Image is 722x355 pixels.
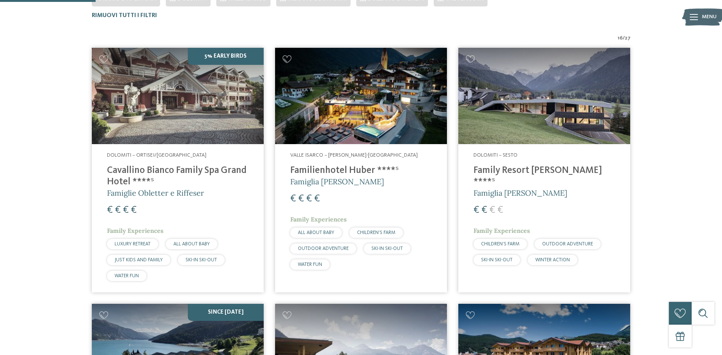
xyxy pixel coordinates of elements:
span: OUTDOOR ADVENTURE [298,246,349,251]
span: CHILDREN’S FARM [481,242,519,247]
span: € [131,205,137,215]
span: € [306,194,312,204]
span: € [481,205,487,215]
span: JUST KIDS AND FAMILY [115,258,163,262]
h4: Cavallino Bianco Family Spa Grand Hotel ****ˢ [107,165,249,188]
span: € [115,205,121,215]
span: Rimuovi tutti i filtri [92,13,157,19]
span: € [314,194,320,204]
span: € [290,194,296,204]
span: SKI-IN SKI-OUT [481,258,513,262]
span: WATER FUN [115,273,139,278]
span: Family Experiences [290,215,347,223]
span: € [123,205,129,215]
span: CHILDREN’S FARM [357,230,395,235]
span: Dolomiti – Ortisei/[GEOGRAPHIC_DATA] [107,152,206,158]
h4: Familienhotel Huber ****ˢ [290,165,432,176]
span: SKI-IN SKI-OUT [371,246,403,251]
span: Family Experiences [107,227,164,234]
span: WINTER ACTION [535,258,570,262]
span: Famiglia [PERSON_NAME] [290,177,384,186]
a: Cercate un hotel per famiglie? Qui troverete solo i migliori! Valle Isarco – [PERSON_NAME]-[GEOGR... [275,48,447,292]
span: Valle Isarco – [PERSON_NAME]-[GEOGRAPHIC_DATA] [290,152,418,158]
span: OUTDOOR ADVENTURE [542,242,593,247]
span: Family Experiences [473,227,530,234]
span: WATER FUN [298,262,322,267]
span: € [497,205,503,215]
a: Cercate un hotel per famiglie? Qui troverete solo i migliori! 5% Early Birds Dolomiti – Ortisei/[... [92,48,264,292]
span: Dolomiti – Sesto [473,152,518,158]
span: 16 [618,35,623,42]
span: / [623,35,625,42]
img: Cercate un hotel per famiglie? Qui troverete solo i migliori! [275,48,447,145]
span: ALL ABOUT BABY [173,242,210,247]
img: Family Spa Grand Hotel Cavallino Bianco ****ˢ [92,48,264,145]
a: Cercate un hotel per famiglie? Qui troverete solo i migliori! Dolomiti – Sesto Family Resort [PER... [458,48,630,292]
span: € [298,194,304,204]
span: € [107,205,113,215]
span: LUXURY RETREAT [115,242,151,247]
span: Famiglia [PERSON_NAME] [473,188,567,198]
span: ALL ABOUT BABY [298,230,334,235]
span: € [473,205,479,215]
span: € [489,205,495,215]
img: Family Resort Rainer ****ˢ [458,48,630,145]
span: SKI-IN SKI-OUT [186,258,217,262]
span: 27 [625,35,631,42]
h4: Family Resort [PERSON_NAME] ****ˢ [473,165,615,188]
span: Famiglie Obletter e Riffeser [107,188,204,198]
